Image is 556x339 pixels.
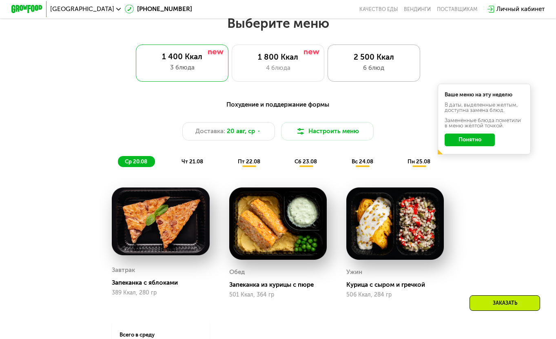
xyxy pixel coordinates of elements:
span: пт 22.08 [238,158,260,165]
span: пн 25.08 [408,158,430,165]
h2: Выберите меню [25,15,532,31]
div: 389 Ккал, 280 гр [112,290,210,296]
div: Ужин [346,266,362,278]
div: Личный кабинет [496,4,545,14]
div: Запеканка с яблоками [112,279,216,287]
div: поставщикам [437,6,477,12]
div: 2 500 Ккал [336,53,412,62]
div: 3 блюда [144,63,221,72]
span: вс 24.08 [352,158,373,165]
span: чт 21.08 [182,158,203,165]
a: Качество еды [359,6,398,12]
span: Доставка: [195,127,225,136]
span: ср 20.08 [125,158,147,165]
div: Курица с сыром и гречкой [346,281,450,289]
div: В даты, выделенные желтым, доступна замена блюд. [445,102,523,113]
div: Заменённые блюда пометили в меню жёлтой точкой. [445,118,523,129]
a: Вендинги [404,6,431,12]
button: Настроить меню [281,122,374,141]
div: Похудение и поддержание формы [49,100,507,110]
div: 6 блюд [336,63,412,73]
div: 4 блюда [240,63,316,73]
button: Понятно [445,134,494,146]
div: Заказать [470,295,540,311]
div: Ваше меню на эту неделю [445,92,523,97]
div: 501 Ккал, 364 гр [229,292,327,298]
div: 1 800 Ккал [240,53,316,62]
span: [GEOGRAPHIC_DATA] [50,6,114,12]
span: 20 авг, ср [227,127,255,136]
a: [PHONE_NUMBER] [125,4,192,14]
div: Обед [229,266,245,278]
div: Запеканка из курицы с пюре [229,281,333,289]
div: 1 400 Ккал [144,52,221,62]
span: сб 23.08 [295,158,317,165]
div: Завтрак [112,264,135,276]
div: 506 Ккал, 284 гр [346,292,444,298]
